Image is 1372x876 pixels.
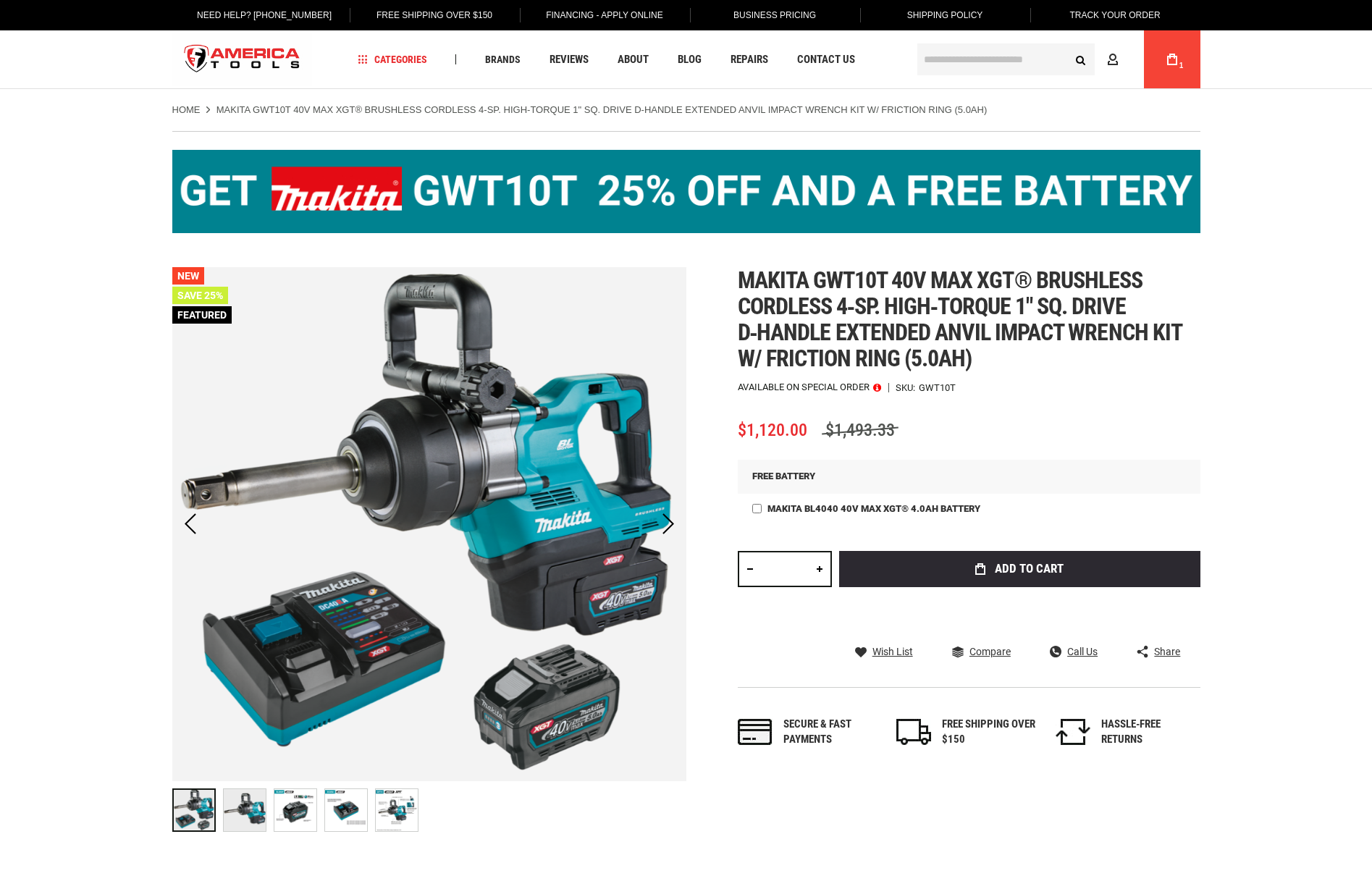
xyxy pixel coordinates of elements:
[1050,645,1098,658] a: Call Us
[855,645,913,658] a: Wish List
[172,33,313,87] a: store logo
[376,789,418,831] img: Makita GWT10T 40V max XGT® Brushless Cordless 4‑Sp. High‑Torque 1" Sq. Drive D‑Handle Extended An...
[1158,30,1186,88] a: 1
[839,551,1200,587] button: Add to Cart
[896,719,931,745] img: shipping
[969,647,1011,657] span: Compare
[543,50,595,70] a: Reviews
[919,383,956,392] div: GWT10T
[822,420,898,440] span: $1,493.33
[896,383,919,392] strong: SKU
[485,54,521,64] span: Brands
[738,719,773,745] img: payments
[172,267,209,781] div: Previous
[797,54,855,65] span: Contact Us
[224,789,266,831] img: Makita GWT10T 40V max XGT® Brushless Cordless 4‑Sp. High‑Torque 1" Sq. Drive D‑Handle Extended An...
[942,717,1036,748] div: FREE SHIPPING OVER $150
[611,50,655,70] a: About
[358,54,427,64] span: Categories
[731,54,768,65] span: Repairs
[1101,717,1195,748] div: HASSLE-FREE RETURNS
[738,420,807,440] span: $1,120.00
[650,267,686,781] div: Next
[995,563,1064,575] span: Add to Cart
[738,382,881,392] p: Available on Special Order
[172,267,686,781] img: Makita GWT10T 40V max XGT® Brushless Cordless 4‑Sp. High‑Torque 1" Sq. Drive D‑Handle Extended An...
[479,50,527,70] a: Brands
[671,50,708,70] a: Blog
[1056,719,1090,745] img: returns
[872,647,913,657] span: Wish List
[678,54,702,65] span: Blog
[783,717,878,748] div: Secure & fast payments
[724,50,775,70] a: Repairs
[618,54,649,65] span: About
[791,50,862,70] a: Contact Us
[172,150,1200,233] img: BOGO: Buy the Makita® XGT IMpact Wrench (GWT10T), get the BL4040 4ah Battery FREE!
[375,781,418,839] div: Makita GWT10T 40V max XGT® Brushless Cordless 4‑Sp. High‑Torque 1" Sq. Drive D‑Handle Extended An...
[172,781,223,839] div: Makita GWT10T 40V max XGT® Brushless Cordless 4‑Sp. High‑Torque 1" Sq. Drive D‑Handle Extended An...
[1154,647,1180,657] span: Share
[325,789,367,831] img: Makita GWT10T 40V max XGT® Brushless Cordless 4‑Sp. High‑Torque 1" Sq. Drive D‑Handle Extended An...
[324,781,375,839] div: Makita GWT10T 40V max XGT® Brushless Cordless 4‑Sp. High‑Torque 1" Sq. Drive D‑Handle Extended An...
[274,789,316,831] img: Makita GWT10T 40V max XGT® Brushless Cordless 4‑Sp. High‑Torque 1" Sq. Drive D‑Handle Extended An...
[351,50,434,70] a: Categories
[1067,46,1095,73] button: Search
[172,33,313,87] img: America Tools
[1179,62,1184,70] span: 1
[274,781,324,839] div: Makita GWT10T 40V max XGT® Brushless Cordless 4‑Sp. High‑Torque 1" Sq. Drive D‑Handle Extended An...
[767,503,980,514] span: Makita BL4040 40V max XGT® 4.0Ah Battery
[550,54,589,65] span: Reviews
[172,104,201,117] a: Home
[223,781,274,839] div: Makita GWT10T 40V max XGT® Brushless Cordless 4‑Sp. High‑Torque 1" Sq. Drive D‑Handle Extended An...
[952,645,1011,658] a: Compare
[216,104,988,115] strong: Makita GWT10T 40V max XGT® Brushless Cordless 4‑Sp. High‑Torque 1" Sq. Drive D‑Handle Extended An...
[907,10,983,20] span: Shipping Policy
[1067,647,1098,657] span: Call Us
[738,266,1182,372] span: Makita gwt10t 40v max xgt® brushless cordless 4‑sp. high‑torque 1" sq. drive d‑handle extended an...
[752,471,815,481] span: FREE BATTERY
